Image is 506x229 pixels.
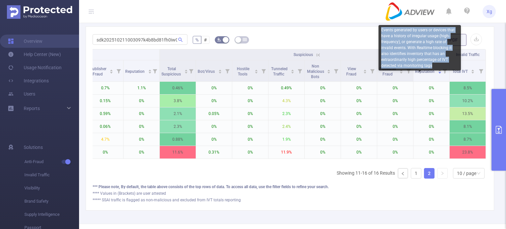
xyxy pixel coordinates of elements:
[398,168,408,179] li: Previous Page
[232,82,268,94] p: 0%
[341,95,377,107] p: 0%
[363,71,367,73] i: icon: caret-down
[160,82,196,94] p: 0.46%
[196,120,232,133] p: 0%
[160,95,196,107] p: 3.8%
[7,5,72,19] img: Protected Media
[363,69,367,72] div: Sort
[413,133,449,146] p: 0%
[471,71,475,73] i: icon: caret-down
[346,67,357,76] span: View Fraud
[223,60,232,81] i: Filter menu
[243,38,247,42] i: icon: table
[24,195,79,208] span: Brand Safety
[413,95,449,107] p: 0%
[87,146,123,158] p: 0%
[184,69,188,71] i: icon: caret-up
[424,168,434,178] a: 2
[218,69,222,71] i: icon: caret-up
[232,120,268,133] p: 0%
[268,107,304,120] p: 2.3%
[341,107,377,120] p: 0%
[450,120,486,133] p: 8.1%
[452,69,469,74] span: Total IVT
[114,60,123,81] i: Filter menu
[198,69,216,74] span: Bot/Virus
[456,52,480,57] span: Invalid Traffic
[377,95,413,107] p: 0%
[307,64,324,79] span: Non Malicious Bots
[411,168,421,179] li: 1
[305,133,341,146] p: 0%
[331,60,341,81] i: Filter menu
[377,82,413,94] p: 0%
[148,69,152,71] i: icon: caret-up
[196,82,232,94] p: 0%
[87,82,123,94] p: 0.7%
[218,69,222,72] div: Sort
[305,95,341,107] p: 0%
[196,146,232,158] p: 0.31%
[184,71,188,73] i: icon: caret-down
[268,82,304,94] p: 0.49%
[124,107,159,120] p: 0%
[110,71,113,73] i: icon: caret-down
[476,60,486,81] i: Filter menu
[294,52,313,57] span: Suspicious
[337,168,395,179] li: Showing 11-16 of 16 Results
[413,82,449,94] p: 0%
[268,133,304,146] p: 1.9%
[87,120,123,133] p: 0.06%
[341,82,377,94] p: 0%
[8,61,62,74] a: Usage Notification
[124,133,159,146] p: 0%
[291,69,295,71] i: icon: caret-up
[24,208,79,221] span: Supply Intelligence
[471,69,475,71] i: icon: caret-up
[217,38,221,42] i: icon: bg-colors
[24,141,43,154] span: Solutions
[377,133,413,146] p: 0%
[255,69,258,71] i: icon: caret-up
[424,168,435,179] li: 2
[196,133,232,146] p: 0%
[450,95,486,107] p: 10.2%
[160,133,196,146] p: 0.88%
[237,67,249,76] span: Hostile Tools
[477,171,481,176] i: icon: down
[8,48,61,61] a: Help Center (New)
[413,107,449,120] p: 0%
[437,168,448,179] li: Next Page
[327,69,331,72] div: Sort
[341,133,377,146] p: 0%
[413,120,449,133] p: 0%
[87,107,123,120] p: 0.59%
[291,71,295,73] i: icon: caret-down
[440,171,444,175] i: icon: right
[93,34,187,45] input: Search...
[377,107,413,120] p: 0%
[90,67,106,76] span: Publisher Fraud
[411,168,421,178] a: 1
[124,120,159,133] p: 0%
[341,120,377,133] p: 0%
[8,87,35,100] a: Users
[93,197,487,203] div: ***** SSAI traffic is flagged as non-malicious and excluded from IVT totals reporting
[457,168,476,178] div: 10 / page
[415,69,436,74] span: Reputation
[254,69,258,72] div: Sort
[124,146,159,158] p: 0%
[268,120,304,133] p: 2.4%
[24,155,79,168] span: Anti-Fraud
[377,146,413,158] p: 0%
[401,172,405,176] i: icon: left
[160,146,196,158] p: 11.6%
[363,69,367,71] i: icon: caret-up
[218,71,222,73] i: icon: caret-down
[160,120,196,133] p: 2.3%
[110,69,113,71] i: icon: caret-up
[160,107,196,120] p: 2.1%
[196,107,232,120] p: 0.05%
[24,102,40,115] a: Reports
[368,60,377,81] i: Filter menu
